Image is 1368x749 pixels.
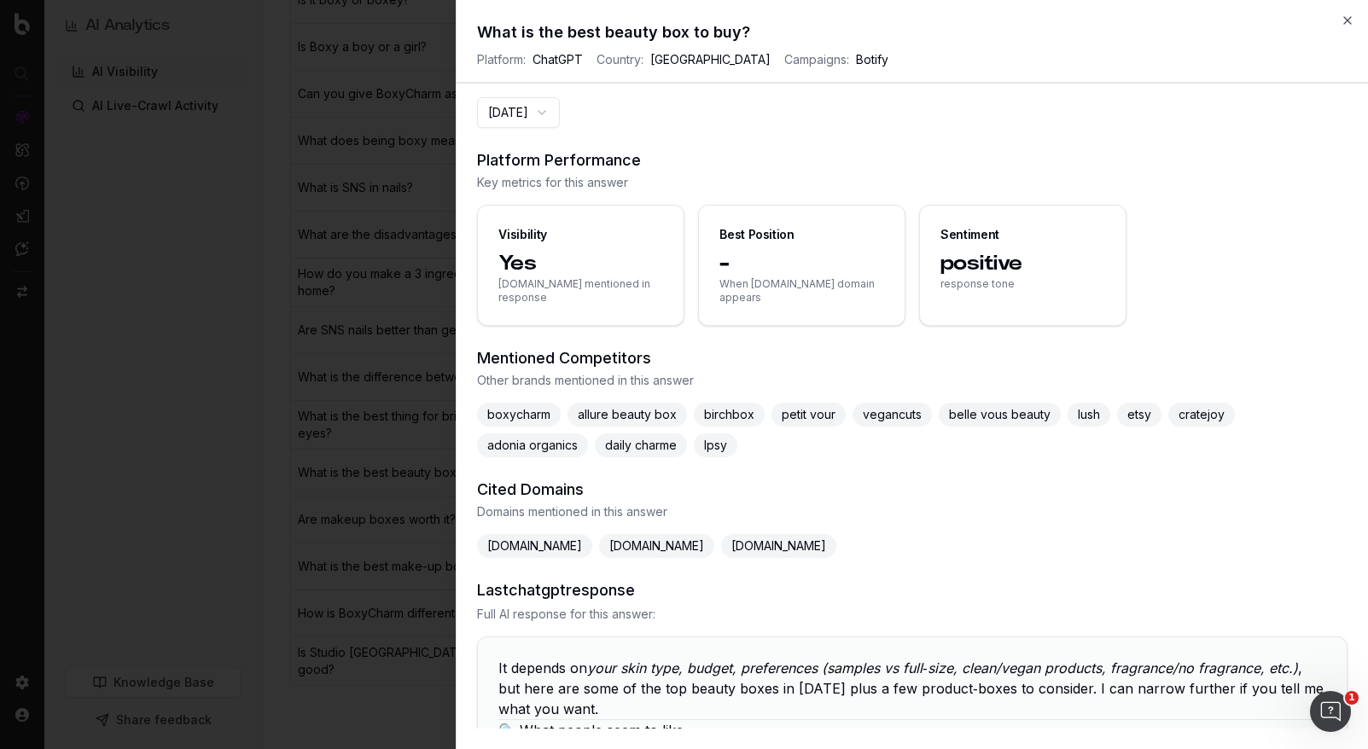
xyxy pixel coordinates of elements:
span: When [DOMAIN_NAME] domain appears [719,277,884,305]
h3: Platform Performance [477,148,1348,172]
h3: Last chatgpt response [477,578,1348,602]
span: ChatGPT [533,51,583,68]
span: petit vour [771,403,846,427]
span: 1 [1345,691,1359,705]
span: Key metrics for this answer [477,174,1348,191]
span: cratejoy [1168,403,1235,427]
div: Sentiment [940,226,999,243]
span: Platform: [477,51,526,68]
p: It depends on , but here are some of the top beauty boxes in [DATE] plus a few product‑boxes to c... [498,658,1326,719]
span: Botify [856,51,888,68]
span: [DOMAIN_NAME] [599,534,714,558]
span: birchbox [694,403,765,427]
span: [DOMAIN_NAME] mentioned in response [498,277,663,305]
h2: What is the best beauty box to buy? [477,20,1348,44]
span: lush [1068,403,1110,427]
span: vegancuts [853,403,932,427]
span: Country: [597,51,643,68]
span: Campaigns: [784,51,849,68]
span: [DOMAIN_NAME] [477,534,592,558]
iframe: Intercom live chat [1310,691,1351,732]
span: boxycharm [477,403,561,427]
h2: 🔍 What people seem to like [498,720,1326,740]
span: allure beauty box [568,403,687,427]
span: adonia organics [477,433,588,457]
div: Visibility [498,226,547,243]
em: your skin type, budget, preferences (samples vs full‑size, clean/vegan products, fragrance/no fra... [587,659,1297,676]
span: Domains mentioned in this answer [477,503,1348,520]
span: Full AI response for this answer: [477,606,1348,623]
span: response tone [940,277,1105,291]
span: belle vous beauty [939,403,1061,427]
h3: Cited Domains [477,478,1348,502]
span: Ipsy [694,433,737,457]
span: [DOMAIN_NAME] [721,534,836,558]
span: positive [940,250,1105,277]
span: Yes [498,250,663,277]
span: daily charme [595,433,687,457]
h3: Mentioned Competitors [477,346,1348,370]
span: Other brands mentioned in this answer [477,372,1348,389]
span: etsy [1117,403,1161,427]
span: [GEOGRAPHIC_DATA] [650,51,771,68]
div: Best Position [719,226,794,243]
span: - [719,250,884,277]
